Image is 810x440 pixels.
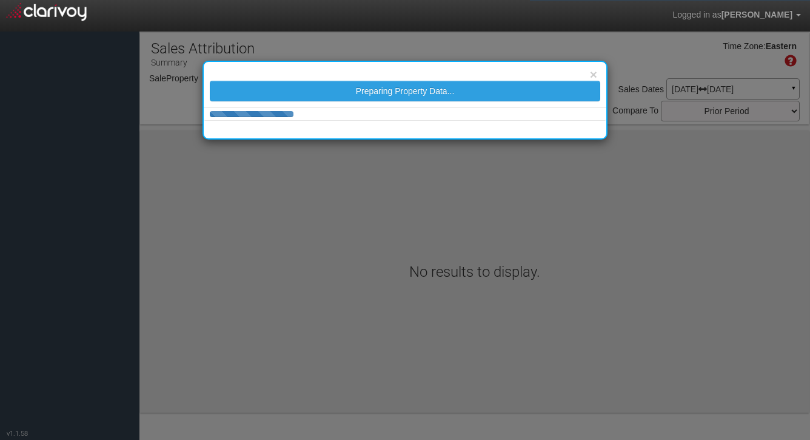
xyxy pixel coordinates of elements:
[721,10,792,19] span: [PERSON_NAME]
[590,68,597,81] button: ×
[356,86,455,96] span: Preparing Property Data...
[663,1,810,30] a: Logged in as[PERSON_NAME]
[672,10,721,19] span: Logged in as
[210,81,600,101] button: Preparing Property Data...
